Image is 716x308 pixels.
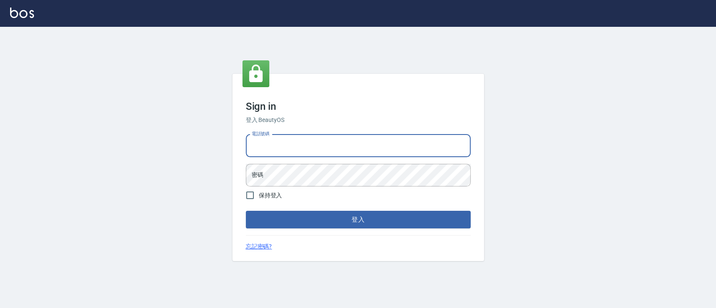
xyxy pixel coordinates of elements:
label: 電話號碼 [252,131,269,137]
h6: 登入 BeautyOS [246,116,471,124]
span: 保持登入 [259,191,282,200]
a: 忘記密碼? [246,242,272,251]
button: 登入 [246,211,471,228]
h3: Sign in [246,101,471,112]
img: Logo [10,8,34,18]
